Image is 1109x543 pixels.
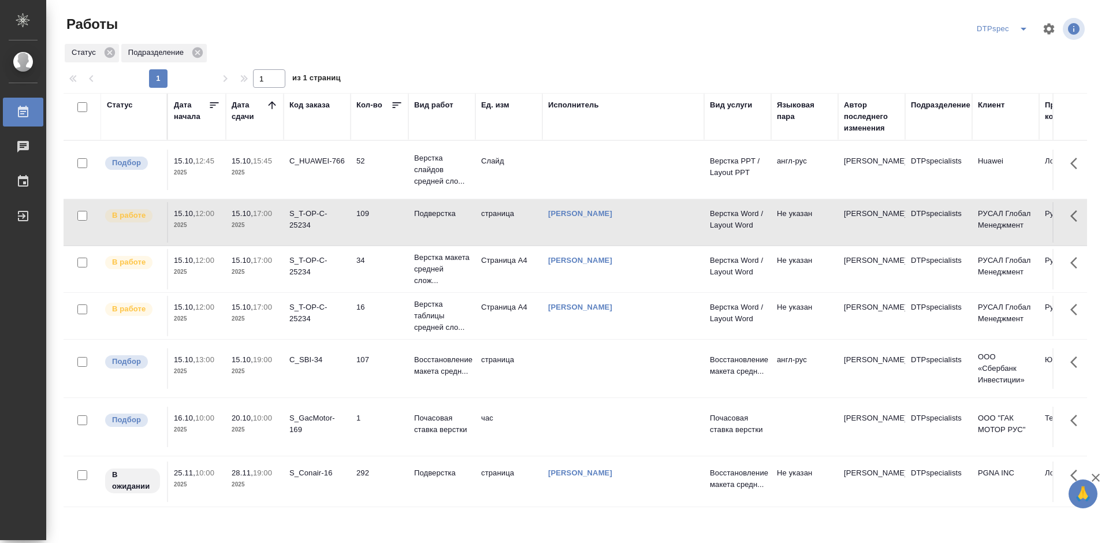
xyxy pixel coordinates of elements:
[232,167,278,178] p: 2025
[905,296,972,336] td: DTPspecialists
[414,252,470,287] p: Верстка макета средней слож...
[253,209,272,218] p: 17:00
[414,153,470,187] p: Верстка слайдов средней сло...
[232,303,253,311] p: 15.10,
[351,348,408,389] td: 107
[112,469,153,492] p: В ожидании
[905,202,972,243] td: DTPspecialists
[1063,18,1087,40] span: Посмотреть информацию
[112,157,141,169] p: Подбор
[1063,462,1091,489] button: Здесь прячутся важные кнопки
[978,255,1033,278] p: РУСАЛ Глобал Менеджмент
[771,249,838,289] td: Не указан
[289,354,345,366] div: C_SBI-34
[107,99,133,111] div: Статус
[289,467,345,479] div: S_Conair-16
[771,150,838,190] td: англ-рус
[978,412,1033,436] p: ООО "ГАК МОТОР РУС"
[1039,296,1106,336] td: Русал
[174,157,195,165] p: 15.10,
[710,354,765,377] p: Восстановление макета средн...
[475,150,542,190] td: Слайд
[548,209,612,218] a: [PERSON_NAME]
[710,412,765,436] p: Почасовая ставка верстки
[548,303,612,311] a: [PERSON_NAME]
[475,249,542,289] td: Страница А4
[253,303,272,311] p: 17:00
[174,355,195,364] p: 15.10,
[771,202,838,243] td: Не указан
[351,462,408,502] td: 292
[974,20,1035,38] div: split button
[232,355,253,364] p: 15.10,
[838,407,905,447] td: [PERSON_NAME]
[838,202,905,243] td: [PERSON_NAME]
[978,302,1033,325] p: РУСАЛ Глобал Менеджмент
[548,256,612,265] a: [PERSON_NAME]
[351,202,408,243] td: 109
[838,150,905,190] td: [PERSON_NAME]
[104,255,161,270] div: Исполнитель выполняет работу
[289,412,345,436] div: S_GacMotor-169
[232,479,278,490] p: 2025
[104,467,161,494] div: Исполнитель назначен, приступать к работе пока рано
[253,355,272,364] p: 19:00
[710,255,765,278] p: Верстка Word / Layout Word
[710,99,753,111] div: Вид услуги
[289,99,330,111] div: Код заказа
[777,99,832,122] div: Языковая пара
[121,44,207,62] div: Подразделение
[64,15,118,34] span: Работы
[475,348,542,389] td: страница
[174,266,220,278] p: 2025
[710,467,765,490] p: Восстановление макета средн...
[232,313,278,325] p: 2025
[112,414,141,426] p: Подбор
[195,355,214,364] p: 13:00
[1069,479,1097,508] button: 🙏
[174,167,220,178] p: 2025
[356,99,382,111] div: Кол-во
[351,407,408,447] td: 1
[1063,150,1091,177] button: Здесь прячутся важные кнопки
[414,99,453,111] div: Вид работ
[1073,482,1093,506] span: 🙏
[174,99,209,122] div: Дата начала
[232,366,278,377] p: 2025
[1039,462,1106,502] td: Локализация
[174,479,220,490] p: 2025
[414,299,470,333] p: Верстка таблицы средней сло...
[351,150,408,190] td: 52
[838,296,905,336] td: [PERSON_NAME]
[195,157,214,165] p: 12:45
[475,462,542,502] td: страница
[414,467,470,479] p: Подверстка
[292,71,341,88] span: из 1 страниц
[232,424,278,436] p: 2025
[1039,407,1106,447] td: Технический
[232,266,278,278] p: 2025
[481,99,509,111] div: Ед. изм
[174,414,195,422] p: 16.10,
[253,414,272,422] p: 10:00
[414,412,470,436] p: Почасовая ставка верстки
[195,414,214,422] p: 10:00
[905,150,972,190] td: DTPspecialists
[232,256,253,265] p: 15.10,
[911,99,970,111] div: Подразделение
[978,351,1033,386] p: ООО «Сбербанк Инвестиции»
[905,462,972,502] td: DTPspecialists
[475,407,542,447] td: час
[195,303,214,311] p: 12:00
[1063,407,1091,434] button: Здесь прячутся важные кнопки
[1063,348,1091,376] button: Здесь прячутся важные кнопки
[232,468,253,477] p: 28.11,
[195,256,214,265] p: 12:00
[771,348,838,389] td: англ-рус
[771,296,838,336] td: Не указан
[174,220,220,231] p: 2025
[1063,296,1091,323] button: Здесь прячутся важные кнопки
[1039,249,1106,289] td: Русал
[174,256,195,265] p: 15.10,
[844,99,899,134] div: Автор последнего изменения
